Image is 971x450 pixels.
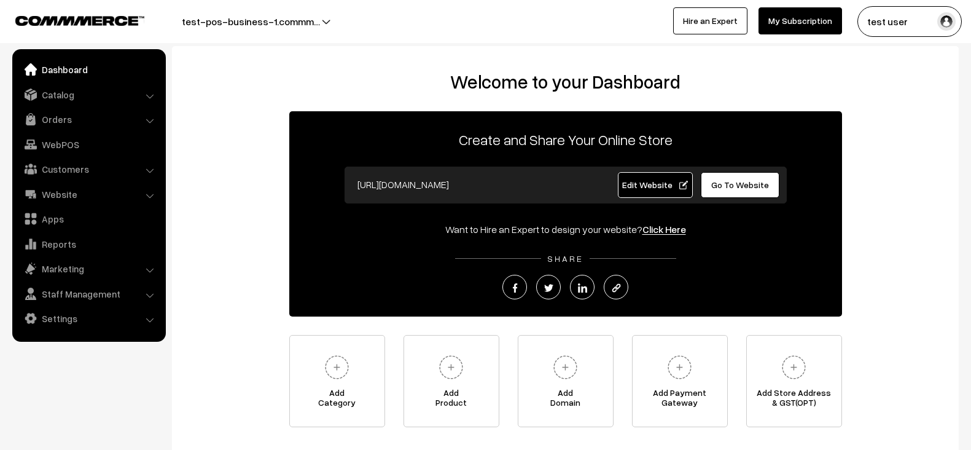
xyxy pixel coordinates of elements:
a: AddCategory [289,335,385,427]
a: Add PaymentGateway [632,335,728,427]
span: SHARE [541,253,590,264]
img: plus.svg [434,350,468,384]
a: Settings [15,307,162,330]
a: Catalog [15,84,162,106]
a: Customers [15,158,162,180]
a: My Subscription [758,7,842,34]
a: Orders [15,108,162,130]
img: user [937,12,956,31]
a: Click Here [642,223,686,235]
a: Hire an Expert [673,7,747,34]
a: Go To Website [701,172,780,198]
button: test user [857,6,962,37]
a: Edit Website [618,172,693,198]
img: plus.svg [320,350,354,384]
img: plus.svg [548,350,582,384]
img: plus.svg [663,350,696,384]
button: test-pos-business-1.commm… [139,6,363,37]
span: Go To Website [711,180,769,190]
a: WebPOS [15,133,162,156]
span: Add Payment Gateway [633,388,727,412]
a: COMMMERCE [15,12,123,27]
span: Add Category [290,388,384,412]
a: Reports [15,233,162,255]
a: AddDomain [518,335,614,427]
a: Apps [15,208,162,230]
img: COMMMERCE [15,16,144,25]
span: Add Store Address & GST(OPT) [747,388,841,412]
a: Website [15,183,162,205]
div: Want to Hire an Expert to design your website? [289,222,842,237]
span: Add Domain [518,388,613,412]
span: Edit Website [622,180,688,190]
span: Add Product [404,388,499,412]
img: plus.svg [777,350,811,384]
a: Staff Management [15,283,162,305]
a: Marketing [15,258,162,280]
h2: Welcome to your Dashboard [184,71,946,93]
a: Add Store Address& GST(OPT) [746,335,842,427]
p: Create and Share Your Online Store [289,128,842,151]
a: AddProduct [404,335,499,427]
a: Dashboard [15,58,162,81]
